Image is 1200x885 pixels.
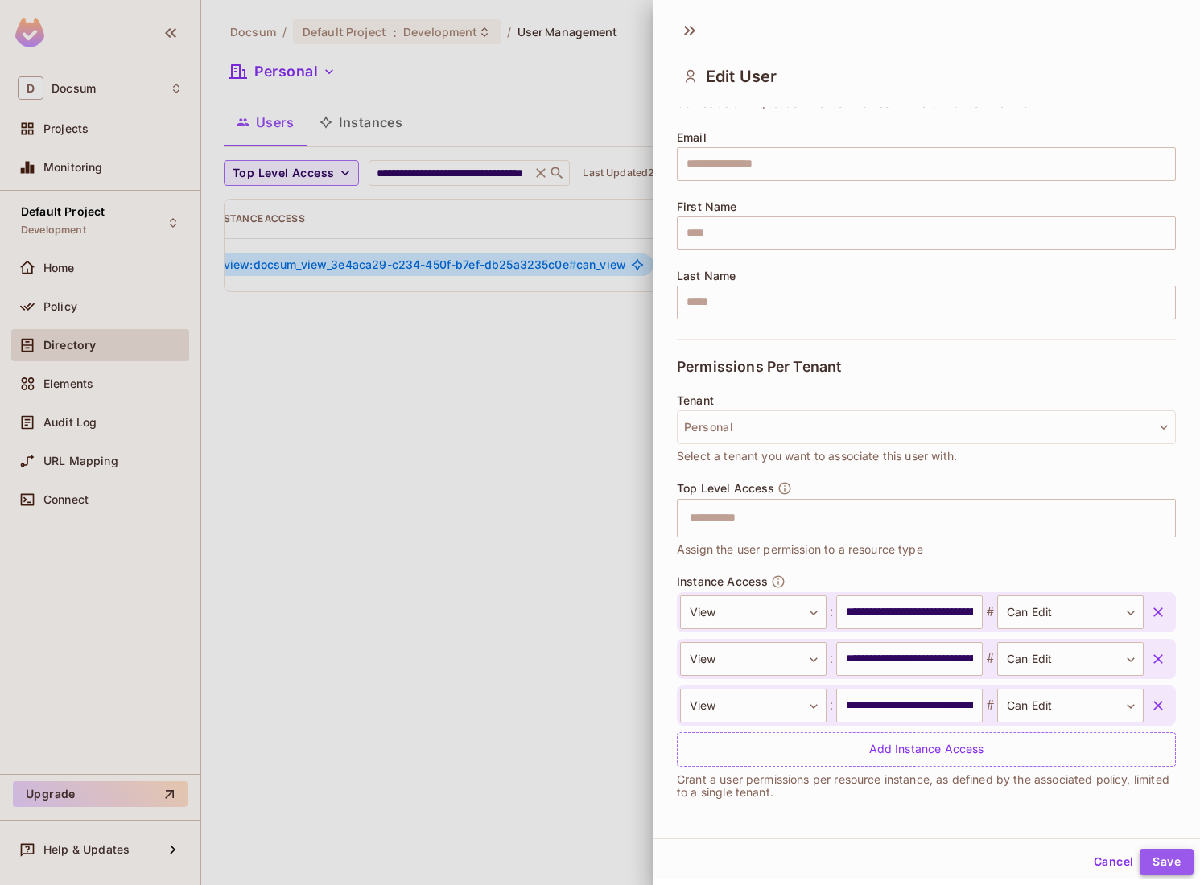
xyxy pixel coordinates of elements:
span: Tenant [677,394,714,407]
span: # [983,649,997,669]
span: Top Level Access [677,482,774,495]
div: View [680,689,827,722]
div: Can Edit [997,642,1144,676]
span: Permissions Per Tenant [677,359,841,375]
button: Open [1167,516,1170,519]
div: Add Instance Access [677,732,1176,767]
button: Personal [677,410,1176,444]
div: Can Edit [997,595,1144,629]
span: # [983,603,997,622]
span: Instance Access [677,575,768,588]
span: : [827,696,836,715]
span: : [827,603,836,622]
p: Grant a user permissions per resource instance, as defined by the associated policy, limited to a... [677,773,1176,799]
span: Assign the user permission to a resource type [677,541,923,558]
span: : [827,649,836,669]
button: Cancel [1087,849,1140,875]
div: View [680,642,827,676]
span: Email [677,131,707,144]
span: Edit User [706,67,777,86]
span: Select a tenant you want to associate this user with. [677,447,957,465]
div: Can Edit [997,689,1144,722]
span: First Name [677,200,737,213]
span: # [983,696,997,715]
button: Save [1140,849,1194,875]
div: View [680,595,827,629]
span: Last Name [677,270,736,282]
